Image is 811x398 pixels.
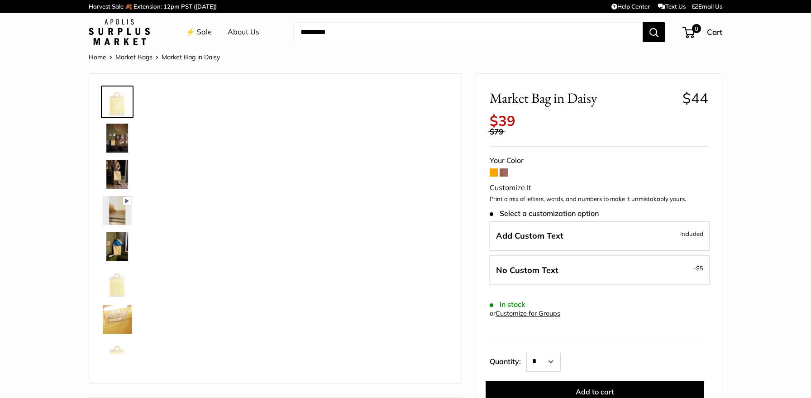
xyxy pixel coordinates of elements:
span: Included [680,228,703,239]
a: description_The Original Market Bag in Daisy [101,158,134,191]
span: 0 [692,24,701,33]
a: Market Bag in Daisy [101,122,134,154]
img: Market Bag in Daisy [103,305,132,334]
a: About Us [228,25,259,39]
img: Apolis: Surplus Market [89,19,150,45]
a: description_Seal of authenticity printed on the backside of every bag. [101,267,134,299]
div: or [490,307,560,320]
div: Customize It [490,181,708,195]
span: $5 [696,264,703,272]
img: Market Bag in Daisy [103,124,132,153]
label: Add Custom Text [489,221,710,251]
img: description_Seal of authenticity printed on the backside of every bag. [103,269,132,297]
a: Home [89,53,106,61]
a: Email Us [692,3,722,10]
img: Market Bag in Daisy [103,196,132,225]
span: Market Bag in Daisy [490,90,676,106]
button: Search [643,22,665,42]
span: In stock [490,300,525,309]
a: Market Bag in Daisy [101,230,134,263]
a: Market Bag in Daisy [101,86,134,118]
p: Print a mix of letters, words, and numbers to make it unmistakably yours. [490,195,708,204]
a: Market Bags [115,53,153,61]
span: - [693,263,703,273]
div: Your Color [490,154,708,168]
span: Add Custom Text [496,230,563,241]
nav: Breadcrumb [89,51,220,63]
span: $39 [490,112,515,129]
img: description_The Original Market Bag in Daisy [103,160,132,189]
a: Text Us [658,3,686,10]
a: Market Bag in Daisy [101,194,134,227]
a: Help Center [611,3,650,10]
a: Market Bag in Daisy [101,303,134,336]
label: Leave Blank [489,255,710,285]
span: Select a customization option [490,209,599,218]
input: Search... [293,22,643,42]
span: $44 [682,89,708,107]
img: Market Bag in Daisy [103,341,132,370]
img: Market Bag in Daisy [103,232,132,261]
span: Cart [707,27,722,37]
a: Customize for Groups [496,309,560,317]
a: Market Bag in Daisy [101,339,134,372]
span: No Custom Text [496,265,558,275]
img: Market Bag in Daisy [103,87,132,116]
label: Quantity: [490,349,526,372]
span: Market Bag in Daisy [162,53,220,61]
a: 0 Cart [683,25,722,39]
a: ⚡️ Sale [186,25,212,39]
span: $79 [490,127,503,136]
